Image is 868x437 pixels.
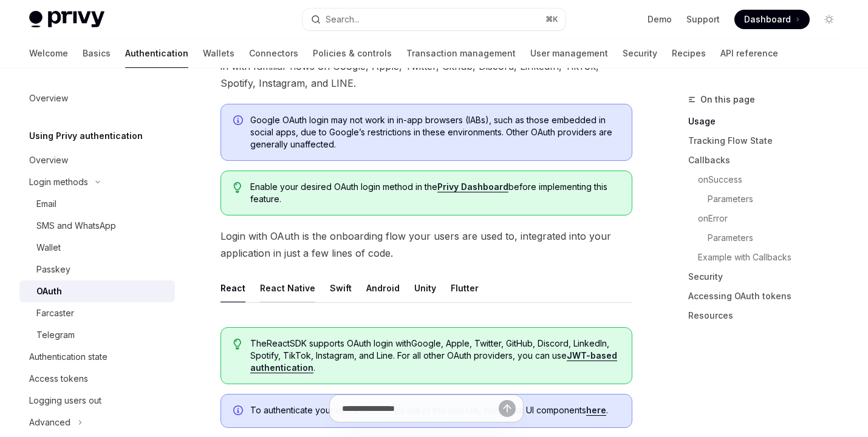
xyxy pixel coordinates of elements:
a: SMS and WhatsApp [19,215,175,237]
a: Usage [688,112,849,131]
a: onSuccess [698,170,849,189]
div: Authentication state [29,350,108,364]
a: Access tokens [19,368,175,390]
button: Search...⌘K [302,8,566,30]
a: Privy Dashboard [437,181,508,192]
a: Callbacks [688,151,849,170]
button: React Native [260,274,315,302]
a: Example with Callbacks [698,248,849,267]
a: Parameters [708,228,849,248]
a: API reference [720,39,778,68]
button: Unity [414,274,436,302]
div: Overview [29,153,68,168]
a: Dashboard [734,10,810,29]
svg: Tip [233,182,242,193]
a: Support [686,13,720,25]
a: Basics [83,39,111,68]
a: Recipes [672,39,706,68]
a: Authentication state [19,346,175,368]
a: onError [698,209,849,228]
a: Overview [19,87,175,109]
span: The React SDK supports OAuth login with Google, Apple, Twitter, GitHub, Discord, LinkedIn, Spotif... [250,337,620,374]
a: Transaction management [406,39,516,68]
div: Overview [29,91,68,106]
img: light logo [29,11,104,28]
span: ⌘ K [545,15,558,24]
a: Demo [648,13,672,25]
button: Send message [499,400,516,417]
a: Accessing OAuth tokens [688,286,849,306]
a: Authentication [125,39,188,68]
button: Toggle dark mode [819,10,839,29]
div: Farcaster [36,306,74,320]
a: Overview [19,149,175,171]
a: Telegram [19,324,175,346]
div: Wallet [36,240,61,255]
div: Passkey [36,262,70,277]
span: Dashboard [744,13,791,25]
button: Android [366,274,400,302]
a: Wallets [203,39,234,68]
a: Parameters [708,189,849,209]
div: Logging users out [29,393,101,408]
div: SMS and WhatsApp [36,218,116,233]
a: Tracking Flow State [688,131,849,151]
h5: Using Privy authentication [29,129,143,143]
div: Access tokens [29,371,88,386]
button: Flutter [451,274,479,302]
a: Welcome [29,39,68,68]
div: Email [36,197,56,211]
div: Advanced [29,415,70,430]
button: Swift [330,274,352,302]
a: OAuth [19,280,175,302]
a: Security [623,39,657,68]
span: Google OAuth login may not work in in-app browsers (IABs), such as those embedded in social apps,... [250,114,620,151]
span: On this page [700,92,755,107]
a: Logging users out [19,390,175,412]
a: Wallet [19,237,175,259]
a: User management [530,39,608,68]
a: Resources [688,306,849,325]
div: OAuth [36,284,62,299]
a: Email [19,193,175,215]
span: Enable your desired OAuth login method in the before implementing this feature. [250,181,620,205]
a: Policies & controls [313,39,392,68]
svg: Info [233,115,245,127]
a: Passkey [19,259,175,280]
div: Search... [326,12,360,27]
svg: Tip [233,339,242,350]
span: Login with OAuth is the onboarding flow your users are used to, integrated into your application ... [220,228,632,262]
a: Farcaster [19,302,175,324]
a: Security [688,267,849,286]
div: Telegram [36,328,75,342]
button: React [220,274,245,302]
div: Login methods [29,175,88,189]
a: Connectors [249,39,298,68]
